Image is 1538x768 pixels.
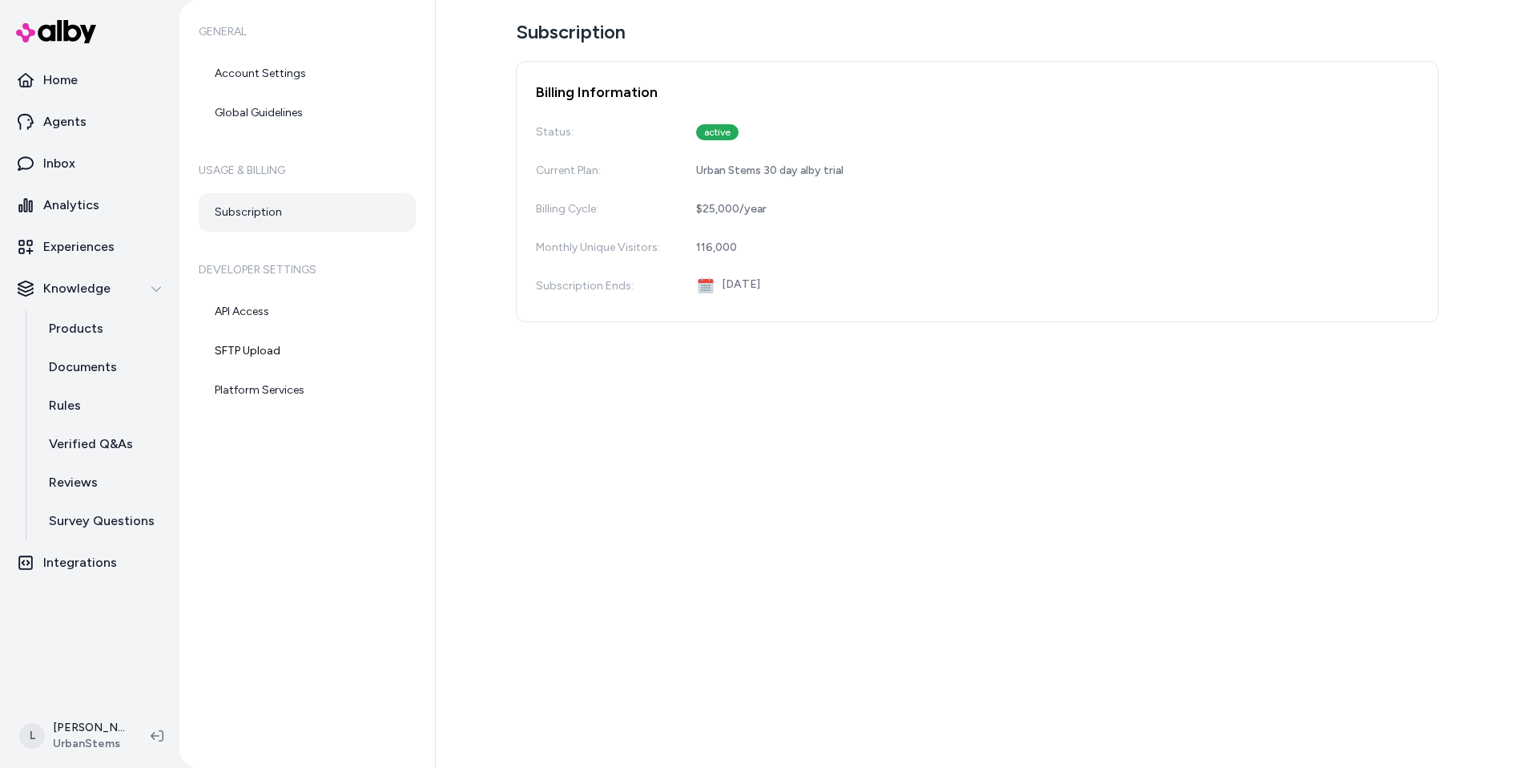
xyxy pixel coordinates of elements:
a: Inbox [6,144,173,183]
p: Products [49,319,103,338]
a: Survey Questions [33,502,173,540]
a: Documents [33,348,173,386]
p: Rules [49,396,81,415]
a: Verified Q&As [33,425,173,463]
div: Subscription Ends: [536,278,664,294]
a: Products [33,309,173,348]
button: Knowledge [6,269,173,308]
h6: Usage & Billing [199,148,416,193]
p: Integrations [43,553,117,572]
a: Reviews [33,463,173,502]
p: Experiences [43,237,115,257]
p: [PERSON_NAME] [53,720,125,736]
h1: Subscription [516,19,1439,45]
a: SFTP Upload [199,332,416,370]
p: Reviews [49,473,98,492]
a: Rules [33,386,173,425]
p: Agents [43,112,87,131]
a: Home [6,61,173,99]
a: Analytics [6,186,173,224]
p: Documents [49,358,117,377]
div: $25,000 / year [696,201,767,217]
p: Survey Questions [49,511,155,531]
span: L [19,723,45,749]
a: Global Guidelines [199,94,416,132]
div: active [696,124,739,140]
div: Status: [536,124,664,140]
a: Agents [6,103,173,141]
p: Analytics [43,196,99,215]
a: Account Settings [199,55,416,93]
p: Verified Q&As [49,435,133,454]
div: 116,000 [696,240,737,256]
div: Billing Cycle: [536,201,664,217]
span: UrbanStems [53,736,125,752]
h6: General [199,10,416,55]
p: Home [43,71,78,90]
h2: Billing Information [536,81,1419,103]
a: API Access [199,293,416,331]
div: Current Plan: [536,163,664,179]
button: L[PERSON_NAME]UrbanStems [10,710,138,762]
img: alby Logo [16,20,96,43]
p: Inbox [43,154,75,173]
a: Experiences [6,228,173,266]
a: Platform Services [199,371,416,410]
a: Integrations [6,544,173,582]
p: Knowledge [43,279,111,298]
div: Urban Stems 30 day alby trial [696,163,843,179]
div: Monthly Unique Visitors: [536,240,664,256]
h6: Developer Settings [199,248,416,293]
div: [DATE] [696,277,760,296]
a: Subscription [199,193,416,232]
